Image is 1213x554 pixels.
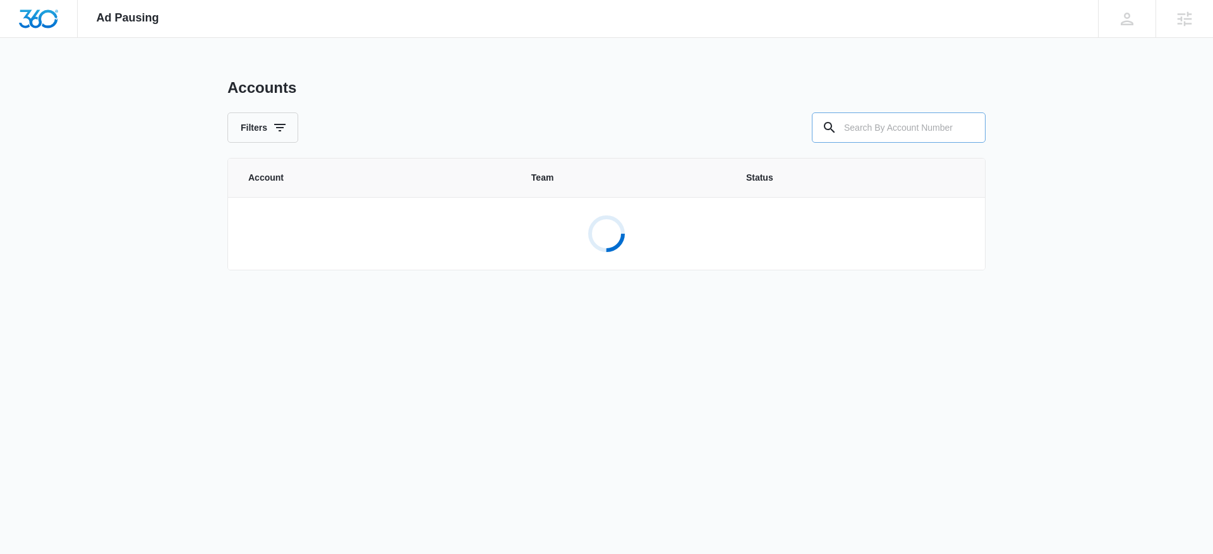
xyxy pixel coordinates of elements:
button: Filters [227,112,298,143]
span: Account [248,171,501,184]
span: Status [746,171,965,184]
h1: Accounts [227,78,296,97]
input: Search By Account Number [812,112,986,143]
span: Team [531,171,716,184]
span: Ad Pausing [97,11,159,25]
